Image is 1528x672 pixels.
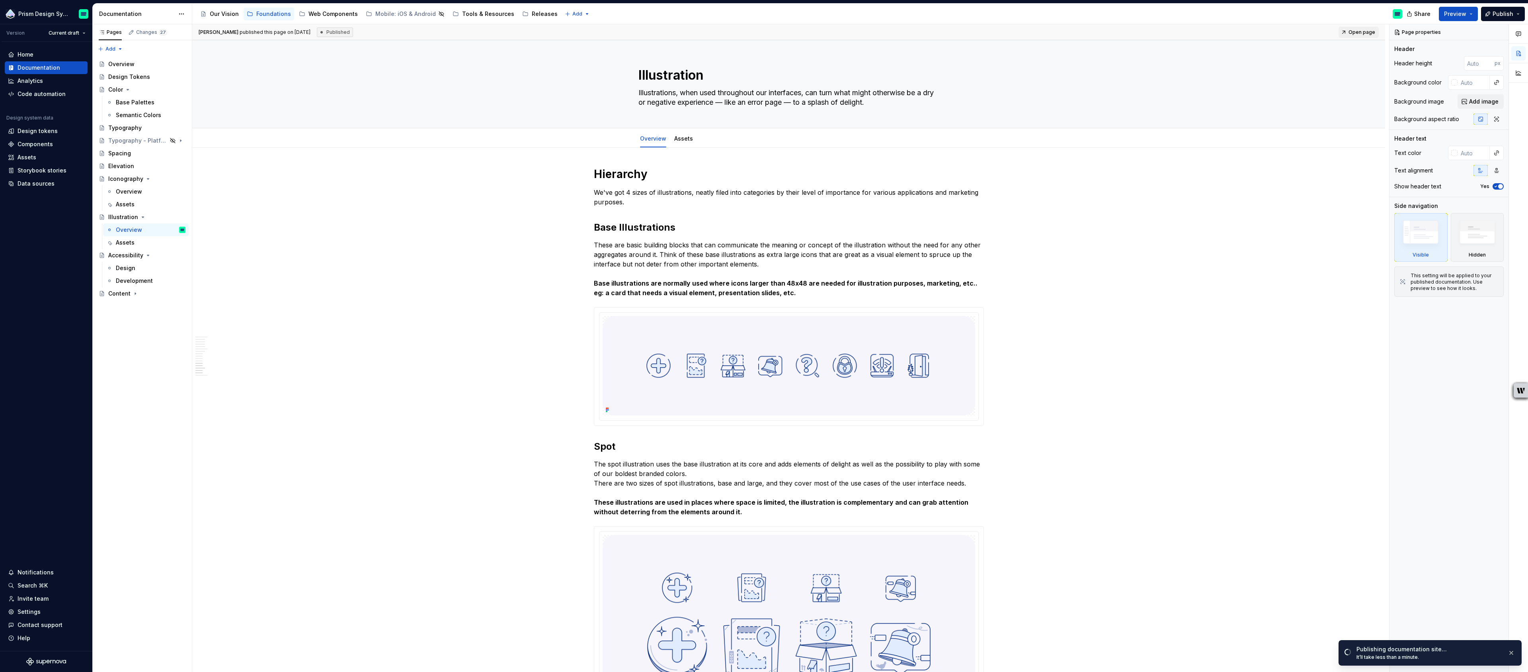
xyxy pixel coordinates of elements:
[572,11,582,17] span: Add
[1394,45,1415,53] div: Header
[96,134,189,147] a: Typography - Platform
[105,46,115,52] span: Add
[1394,135,1427,143] div: Header text
[199,29,238,35] span: [PERSON_NAME]
[5,151,88,164] a: Assets
[116,98,154,106] div: Base Palettes
[5,138,88,151] a: Components
[116,111,161,119] div: Semantic Colors
[18,140,53,148] div: Components
[96,121,189,134] a: Typography
[103,198,189,211] a: Assets
[5,177,88,190] a: Data sources
[594,440,984,453] h2: Spot
[1444,10,1466,18] span: Preview
[79,9,88,19] img: Emiliano Rodriguez
[1495,60,1501,67] p: px
[1480,183,1489,190] label: Yes
[674,135,693,142] a: Assets
[18,64,60,72] div: Documentation
[18,595,49,603] div: Invite team
[136,29,167,35] div: Changes
[6,30,25,36] div: Version
[108,175,143,183] div: Iconography
[96,147,189,160] a: Spacing
[108,213,138,221] div: Illustration
[96,172,189,185] a: Iconography
[45,27,89,39] button: Current draft
[116,264,135,272] div: Design
[96,211,189,223] a: Illustration
[532,10,558,18] div: Releases
[197,8,242,20] a: Our Vision
[96,160,189,172] a: Elevation
[108,124,142,132] div: Typography
[1411,272,1499,292] div: This setting will be applied to your published documentation. Use preview to see how it looks.
[108,149,131,157] div: Spacing
[18,10,69,18] div: Prism Design System
[108,137,167,145] div: Typography - Platform
[1394,98,1444,106] div: Background image
[99,29,122,35] div: Pages
[6,115,53,121] div: Design system data
[1348,29,1375,35] span: Open page
[18,167,66,174] div: Storybook stories
[18,621,62,629] div: Contact support
[1469,98,1499,106] span: Add image
[103,185,189,198] a: Overview
[5,566,88,579] button: Notifications
[116,226,142,234] div: Overview
[108,251,143,259] div: Accessibility
[449,8,517,20] a: Tools & Resources
[594,167,984,181] h1: Hierarchy
[1394,213,1448,262] div: Visible
[256,10,291,18] div: Foundations
[363,8,448,20] a: Mobile: iOS & Android
[1458,75,1490,90] input: Auto
[96,249,189,262] a: Accessibility
[1394,149,1421,157] div: Text color
[5,592,88,605] a: Invite team
[6,9,15,19] img: 106765b7-6fc4-4b5d-8be0-32f944830029.png
[640,135,666,142] a: Overview
[594,188,984,207] p: We've got 4 sizes of illustrations, neatly filed into categories by their level of importance for...
[5,88,88,100] a: Code automation
[5,61,88,74] a: Documentation
[1394,59,1432,67] div: Header height
[26,658,66,666] a: Supernova Logo
[562,8,592,20] button: Add
[244,8,294,20] a: Foundations
[2,5,91,22] button: Prism Design SystemEmiliano Rodriguez
[116,200,135,208] div: Assets
[159,29,167,35] span: 27
[96,58,189,300] div: Page tree
[18,608,41,616] div: Settings
[199,29,310,35] span: published this page on [DATE]
[375,10,436,18] div: Mobile: iOS & Android
[1394,115,1459,123] div: Background aspect ratio
[18,180,55,188] div: Data sources
[1394,78,1442,86] div: Background color
[594,240,984,298] p: These are basic building blocks that can communicate the meaning or concept of the illustration w...
[594,459,984,517] p: The spot illustration uses the base illustration at its core and adds elements of delight as well...
[637,130,669,147] div: Overview
[116,188,142,196] div: Overview
[296,8,361,20] a: Web Components
[1439,7,1478,21] button: Preview
[18,153,36,161] div: Assets
[594,498,970,516] strong: These illustrations are used in places where space is limited, the illustration is complementary ...
[1394,202,1438,210] div: Side navigation
[18,77,43,85] div: Analytics
[210,10,239,18] div: Our Vision
[96,287,189,300] a: Content
[637,86,938,109] textarea: Illustrations, when used throughout our interfaces, can turn what might otherwise be a dry or neg...
[108,73,150,81] div: Design Tokens
[1464,56,1495,71] input: Auto
[1481,7,1525,21] button: Publish
[671,130,696,147] div: Assets
[317,27,353,37] div: Published
[1458,146,1490,160] input: Auto
[18,90,66,98] div: Code automation
[103,274,189,287] a: Development
[462,10,514,18] div: Tools & Resources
